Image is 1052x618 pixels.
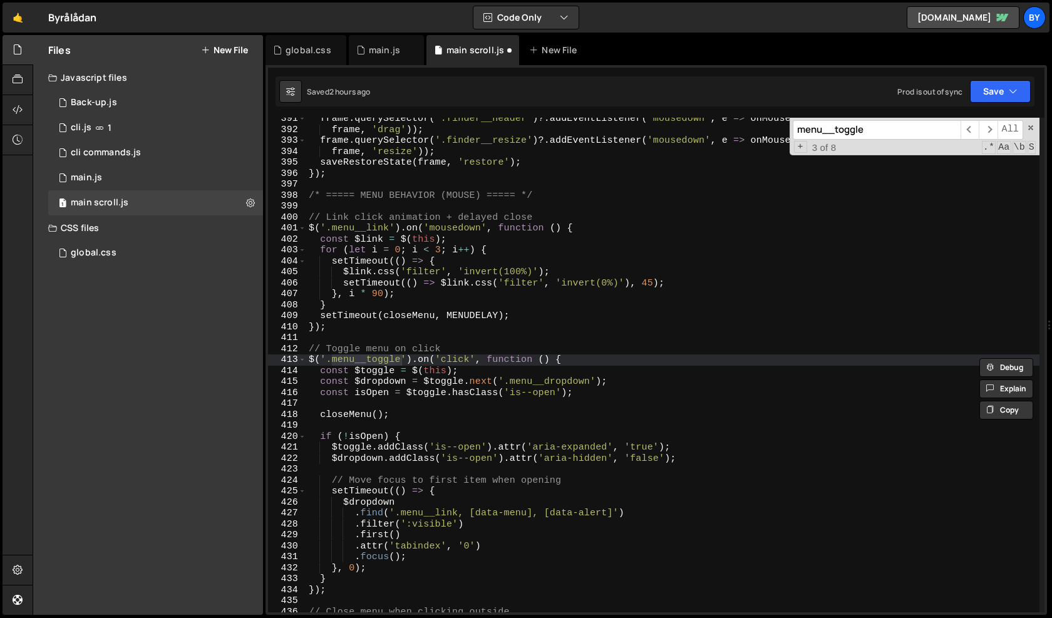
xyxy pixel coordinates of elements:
div: 10338/23371.js [48,115,263,140]
div: 392 [268,125,306,136]
div: 397 [268,179,306,190]
div: 10338/24355.js [48,140,263,165]
div: 428 [268,519,306,530]
div: 435 [268,595,306,607]
div: 406 [268,278,306,289]
div: main scroll.js [71,197,128,209]
button: Debug [979,358,1033,377]
span: 3 of 8 [807,142,842,153]
div: main scroll.js [446,44,504,56]
div: 436 [268,607,306,618]
div: 393 [268,135,306,147]
div: 394 [268,147,306,158]
div: 430 [268,541,306,552]
span: Search In Selection [1028,141,1036,154]
div: 412 [268,344,306,355]
div: Byrålådan [48,10,96,25]
div: 417 [268,398,306,409]
div: Prod is out of sync [897,86,962,97]
div: 409 [268,311,306,322]
span: ​ [979,120,998,140]
div: 419 [268,420,306,431]
div: global.css [71,247,116,259]
div: 10338/35579.js [48,90,263,115]
div: 403 [268,245,306,256]
div: 413 [268,354,306,366]
div: 425 [268,486,306,497]
div: 399 [268,201,306,212]
div: 391 [268,113,306,125]
div: 427 [268,508,306,519]
div: 395 [268,157,306,168]
div: Javascript files [33,65,263,90]
div: 422 [268,453,306,465]
div: 407 [268,289,306,300]
div: New File [529,44,582,56]
div: 10338/24973.js [48,190,263,215]
span: 1 [59,199,66,209]
span: RegExp Search [982,141,996,154]
span: Whole Word Search [1013,141,1026,154]
div: 432 [268,563,306,574]
div: 405 [268,267,306,278]
div: 418 [268,409,306,421]
h2: Files [48,43,71,57]
div: Saved [307,86,371,97]
div: main.js [369,44,400,56]
button: Save [970,80,1031,103]
div: 416 [268,388,306,399]
button: Explain [979,379,1033,398]
div: Back-up.js [71,97,117,108]
input: Search for [793,120,961,140]
span: 1 [108,123,111,133]
div: 424 [268,475,306,487]
div: 410 [268,322,306,333]
div: 421 [268,442,306,453]
div: 398 [268,190,306,202]
div: 401 [268,223,306,234]
span: Toggle Replace mode [794,141,807,153]
span: ​ [961,120,979,140]
div: 420 [268,431,306,443]
div: 415 [268,376,306,388]
button: Copy [979,401,1033,420]
div: 423 [268,464,306,475]
div: 426 [268,497,306,508]
div: CSS files [33,215,263,240]
div: 414 [268,366,306,377]
div: 396 [268,168,306,180]
div: 2 hours ago [329,86,371,97]
button: Code Only [473,6,579,29]
div: global.css [286,44,331,56]
div: cli.js [71,122,91,133]
a: 🤙 [3,3,33,33]
div: 433 [268,574,306,585]
div: cli commands.js [71,147,141,158]
div: 429 [268,530,306,541]
a: By [1023,6,1046,29]
div: 10338/23933.js [48,165,263,190]
div: 408 [268,300,306,311]
div: 431 [268,552,306,563]
div: 402 [268,234,306,245]
div: 434 [268,585,306,596]
div: 10338/24192.css [48,240,263,265]
span: CaseSensitive Search [997,141,1011,154]
div: 404 [268,256,306,267]
div: 411 [268,332,306,344]
a: [DOMAIN_NAME] [907,6,1019,29]
div: main.js [71,172,102,183]
button: New File [201,45,248,55]
div: 400 [268,212,306,224]
span: Alt-Enter [998,120,1023,140]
